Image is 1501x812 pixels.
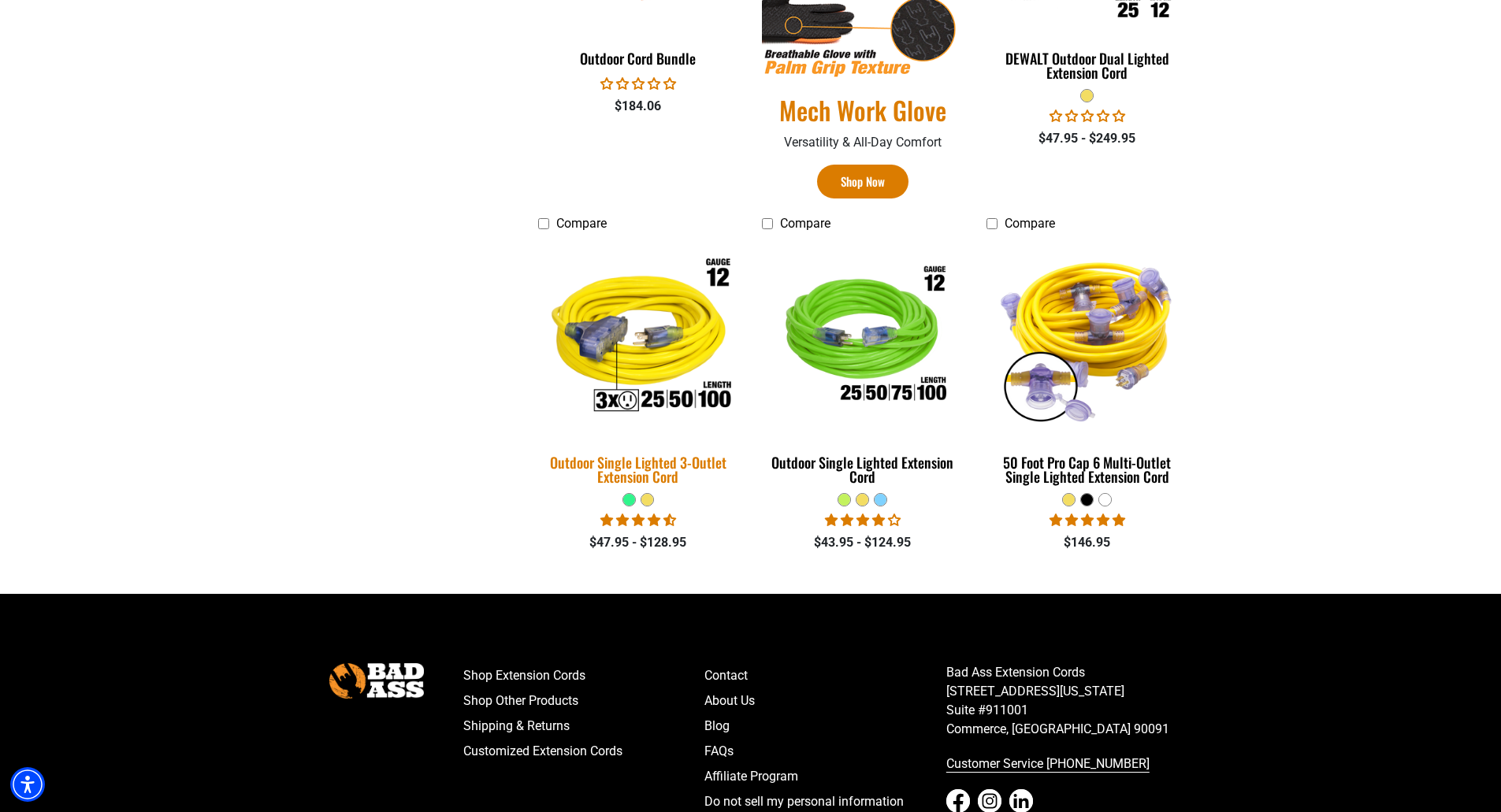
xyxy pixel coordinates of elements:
img: Outdoor Single Lighted Extension Cord [764,247,962,428]
span: Compare [1005,216,1055,231]
div: Outdoor Single Lighted 3-Outlet Extension Cord [538,455,739,484]
span: Compare [780,216,830,231]
img: Bad Ass Extension Cords [329,663,424,699]
div: $47.95 - $249.95 [986,129,1187,148]
div: Outdoor Cord Bundle [538,51,739,65]
div: DEWALT Outdoor Dual Lighted Extension Cord [986,51,1187,80]
a: Shipping & Returns [463,714,705,739]
div: $47.95 - $128.95 [538,533,739,552]
span: 4.64 stars [600,513,676,528]
a: FAQs [704,739,946,764]
div: 50 Foot Pro Cap 6 Multi-Outlet Single Lighted Extension Cord [986,455,1187,484]
a: Blog [704,714,946,739]
span: 4.80 stars [1050,513,1125,528]
p: Bad Ass Extension Cords [STREET_ADDRESS][US_STATE] Suite #911001 Commerce, [GEOGRAPHIC_DATA] 90091 [946,663,1188,739]
a: Shop Extension Cords [463,663,705,688]
a: Affiliate Program [704,764,946,789]
img: Outdoor Single Lighted 3-Outlet Extension Cord [528,237,749,439]
span: Compare [556,216,607,231]
a: yellow 50 Foot Pro Cap 6 Multi-Outlet Single Lighted Extension Cord [986,239,1187,493]
a: About Us [704,688,946,714]
a: Contact [704,663,946,688]
div: $146.95 [986,533,1187,552]
a: Outdoor Single Lighted Extension Cord Outdoor Single Lighted Extension Cord [762,239,963,493]
div: $184.06 [538,97,739,116]
p: Versatility & All-Day Comfort [762,133,963,152]
img: yellow [988,247,1187,428]
a: call 833-674-1699 [946,751,1188,777]
a: Mech Work Glove [762,94,963,127]
a: Shop Other Products [463,688,705,714]
a: Customized Extension Cords [463,739,705,764]
span: 0.00 stars [1050,109,1125,124]
span: 4.00 stars [825,513,901,528]
span: 0.00 stars [600,76,676,91]
div: Outdoor Single Lighted Extension Cord [762,455,963,484]
a: Outdoor Single Lighted 3-Outlet Extension Cord Outdoor Single Lighted 3-Outlet Extension Cord [538,239,739,493]
div: Accessibility Menu [10,767,45,802]
div: $43.95 - $124.95 [762,533,963,552]
a: Shop Now [817,165,908,198]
